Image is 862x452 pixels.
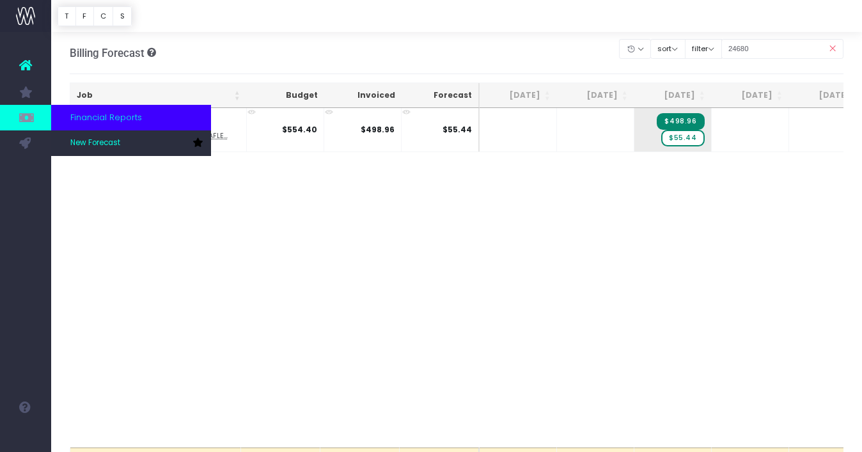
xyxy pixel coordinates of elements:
[634,83,712,108] th: Sep 25: activate to sort column ascending
[70,111,142,124] span: Financial Reports
[70,83,247,108] th: Job: activate to sort column ascending
[324,83,402,108] th: Invoiced
[247,83,324,108] th: Budget
[51,130,211,156] a: New Forecast
[58,6,76,26] button: T
[16,426,35,446] img: images/default_profile_image.png
[657,113,704,130] span: Streamtime Invoice: 72081 – [24680] Remifentanil Viatris Leaflet
[402,83,480,108] th: Forecast
[443,124,472,136] span: $55.44
[685,39,722,59] button: filter
[70,47,145,59] span: Billing Forecast
[282,124,317,135] strong: $554.40
[361,124,395,135] strong: $498.96
[70,137,120,149] span: New Forecast
[58,6,132,26] div: Vertical button group
[113,6,132,26] button: S
[721,39,844,59] input: Search...
[480,83,557,108] th: Jul 25: activate to sort column ascending
[712,83,789,108] th: Oct 25: activate to sort column ascending
[93,6,114,26] button: C
[75,6,94,26] button: F
[650,39,686,59] button: sort
[557,83,634,108] th: Aug 25: activate to sort column ascending
[661,130,705,146] span: wayahead Sales Forecast Item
